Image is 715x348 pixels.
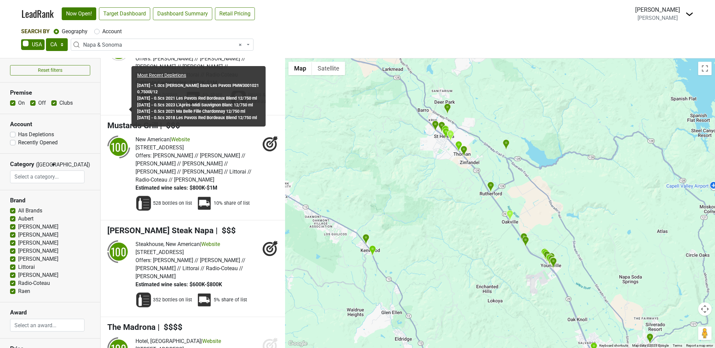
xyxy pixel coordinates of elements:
label: Radio-Coteau [18,279,50,287]
span: Napa & Sonoma [83,41,245,49]
label: Has Depletions [18,131,54,139]
span: Napa & Sonoma [71,39,254,51]
span: 528 bottles on list [153,200,192,207]
span: Estimated wine sales: $600K-$800K [135,281,222,288]
button: Show street map [288,62,312,75]
span: [PERSON_NAME] Steak Napa [107,226,214,235]
li: [DATE] - 1.0cs [PERSON_NAME] Sauv Les Pavots PMW3001021 0.7500l/12 [137,82,260,95]
div: V Wine Cellar [546,254,553,265]
div: [PERSON_NAME] [635,5,680,14]
div: Mustards Grill [520,233,528,244]
span: Offers: [135,55,152,62]
div: Bouchon [546,253,553,264]
div: Rutherford Grill [487,182,494,193]
label: Raen [18,287,30,295]
div: Harvest Inn [455,141,462,152]
a: Target Dashboard [99,7,150,20]
div: Farmstead At Long Meadow Ranch [447,130,454,141]
button: Keyboard shortcuts [599,343,628,348]
div: Salt & Stone [369,245,376,256]
span: Remove all items [239,41,242,49]
span: Mustards Grill [107,121,158,130]
button: Show satellite imagery [312,62,345,75]
span: The Madrona [107,322,156,332]
h3: Premise [10,89,90,96]
div: The Charter Oak [447,130,454,141]
a: Open this area in Google Maps (opens a new window) [287,339,309,348]
div: Auberge du Soleil Restaurant [503,139,510,150]
span: Hotel, [GEOGRAPHIC_DATA] [135,338,201,344]
a: LeadRank [21,7,54,21]
div: | [135,240,259,248]
a: Terms (opens in new tab) [673,344,682,347]
a: Now Open! [62,7,96,20]
span: [PERSON_NAME] // [PERSON_NAME] // [PERSON_NAME] // Littorai // Radio-Coteau // [PERSON_NAME] [135,257,245,280]
div: Brix [522,236,529,247]
img: Wine List [135,195,152,211]
label: Littorai [18,263,35,271]
span: ([GEOGRAPHIC_DATA]) [36,161,49,170]
span: [PERSON_NAME] [638,15,678,21]
div: 100 [109,242,129,262]
label: Clubs [59,99,73,107]
label: Account [102,28,122,36]
span: | $$$$ [158,322,182,332]
span: Steakhouse, New American [135,241,200,247]
span: Offers: [135,152,152,159]
a: Website [202,338,221,344]
li: [DATE] - 0.5cs 2021 Ma Belle Fille Chardonnay 12/750 ml [137,108,260,114]
label: [PERSON_NAME] [18,239,58,247]
li: [DATE] - 0.5cs 2021 Les Pavots Red Bordeaux Blend 12/750 ml [137,95,260,101]
div: RO Restaurant & Lounge [549,257,556,268]
img: Wine List [135,292,152,308]
u: Most Recent Depletions [137,72,186,78]
a: Dashboard Summary [153,7,212,20]
label: [PERSON_NAME] [18,271,58,279]
div: Ad Hoc [550,257,557,268]
span: | $$$ [216,226,236,235]
span: Map data ©2025 Google [632,344,669,347]
li: [DATE] - 0.5cs 2023 L'Après-Midi Sauvignon Blanc 12/750 ml [137,102,260,108]
label: [PERSON_NAME] [18,255,58,263]
div: Bistro Jeanty [548,255,555,266]
img: quadrant_split.svg [107,240,130,263]
div: Cordeiro's Steakhouse [647,333,654,344]
img: Percent Distributor Share [196,292,212,308]
div: C29 [442,126,449,137]
img: Dropdown Menu [685,10,694,18]
label: On [18,99,25,107]
a: Retail Pricing [215,7,255,20]
a: Report a map error [686,344,713,347]
a: Website [171,136,190,143]
div: Bardessono Inn & Spa [548,253,555,264]
button: Drag Pegman onto the map to open Street View [698,327,712,340]
h3: Account [10,121,90,128]
label: [PERSON_NAME] [18,247,58,255]
img: quadrant_split.svg [107,136,130,158]
div: 100 [109,137,129,157]
h3: Category [10,161,34,168]
h3: Brand [10,197,90,204]
div: Oakville Grocery [506,210,513,221]
label: All Brands [18,207,42,215]
div: Meadowood Napa Valley [444,103,451,114]
span: [PERSON_NAME] // [PERSON_NAME] // [PERSON_NAME] // [PERSON_NAME] // [PERSON_NAME] // [PERSON_NAME... [135,152,252,183]
div: | [135,337,221,345]
span: Estimated wine sales: $800K-$1M [135,185,217,191]
div: Acme Fine Wines [438,121,445,133]
div: | [135,136,259,144]
span: [STREET_ADDRESS] [135,144,184,151]
button: Reset filters [10,65,90,76]
span: ▼ [51,162,56,168]
input: Select a category... [10,170,84,183]
div: Alila Napa Valley [432,120,439,132]
div: Stella [363,234,370,245]
label: [PERSON_NAME] [18,231,58,239]
div: The French Laundry [544,251,551,262]
span: 10% share of list [214,200,250,207]
span: Search By [21,28,50,35]
span: 5% share of list [214,297,247,303]
label: Off [38,99,46,107]
span: | $$$ [160,121,180,130]
span: 352 bottles on list [153,297,192,303]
